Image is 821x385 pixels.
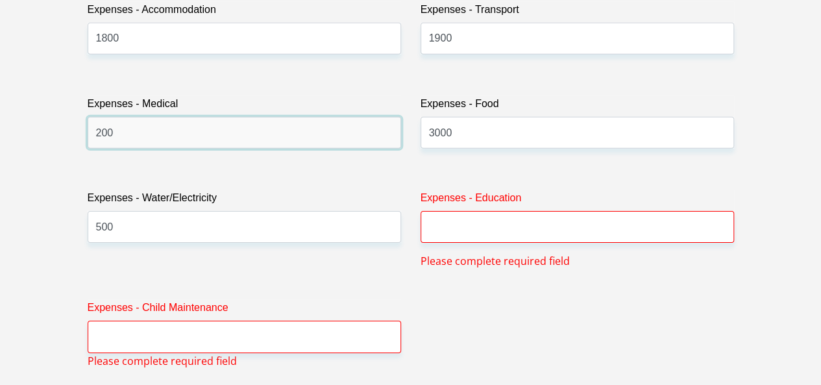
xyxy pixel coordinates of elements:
[421,117,734,149] input: Expenses - Food
[88,321,401,353] input: Expenses - Child Maintenance
[88,2,401,23] label: Expenses - Accommodation
[88,96,401,117] label: Expenses - Medical
[88,353,237,369] span: Please complete required field
[88,190,401,211] label: Expenses - Water/Electricity
[421,23,734,55] input: Expenses - Transport
[421,2,734,23] label: Expenses - Transport
[88,117,401,149] input: Expenses - Medical
[421,211,734,243] input: Expenses - Education
[88,211,401,243] input: Expenses - Water/Electricity
[421,96,734,117] label: Expenses - Food
[88,300,401,321] label: Expenses - Child Maintenance
[88,23,401,55] input: Expenses - Accommodation
[421,190,734,211] label: Expenses - Education
[421,253,570,269] span: Please complete required field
